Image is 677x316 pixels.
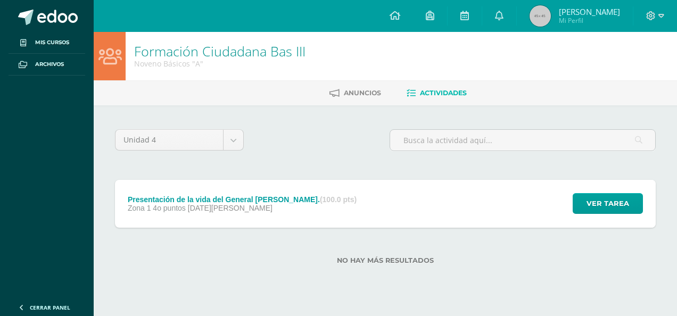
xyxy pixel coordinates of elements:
[344,89,381,97] span: Anuncios
[573,193,643,214] button: Ver tarea
[530,5,551,27] img: 45x45
[35,38,69,47] span: Mis cursos
[559,6,620,17] span: [PERSON_NAME]
[9,54,85,76] a: Archivos
[9,32,85,54] a: Mis cursos
[123,130,215,150] span: Unidad 4
[30,304,70,311] span: Cerrar panel
[134,42,306,60] a: Formación Ciudadana Bas III
[407,85,467,102] a: Actividades
[420,89,467,97] span: Actividades
[128,204,186,212] span: Zona 1 4o puntos
[115,130,243,150] a: Unidad 4
[128,195,357,204] div: Presentación de la vida del General [PERSON_NAME].
[390,130,655,151] input: Busca la actividad aquí...
[115,256,656,264] label: No hay más resultados
[329,85,381,102] a: Anuncios
[134,44,306,59] h1: Formación Ciudadana Bas III
[587,194,629,213] span: Ver tarea
[35,60,64,69] span: Archivos
[134,59,306,69] div: Noveno Básicos 'A'
[559,16,620,25] span: Mi Perfil
[320,195,357,204] strong: (100.0 pts)
[188,204,273,212] span: [DATE][PERSON_NAME]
